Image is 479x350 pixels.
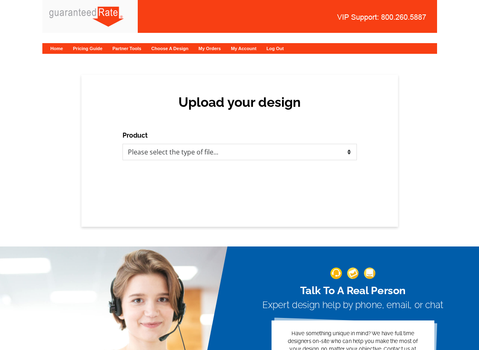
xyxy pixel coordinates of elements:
[123,131,148,140] label: Product
[112,46,141,51] a: Partner Tools
[73,46,103,51] a: Pricing Guide
[347,267,359,279] img: support-img-2.png
[330,267,342,279] img: support-img-1.png
[266,46,284,51] a: Log Out
[131,94,349,110] h2: Upload your design
[199,46,221,51] a: My Orders
[262,299,443,311] h3: Expert design help by phone, email, or chat
[363,267,375,279] img: support-img-3_1.png
[151,46,188,51] a: Choose A Design
[231,46,257,51] a: My Account
[51,46,63,51] a: Home
[262,284,443,297] h2: Talk To A Real Person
